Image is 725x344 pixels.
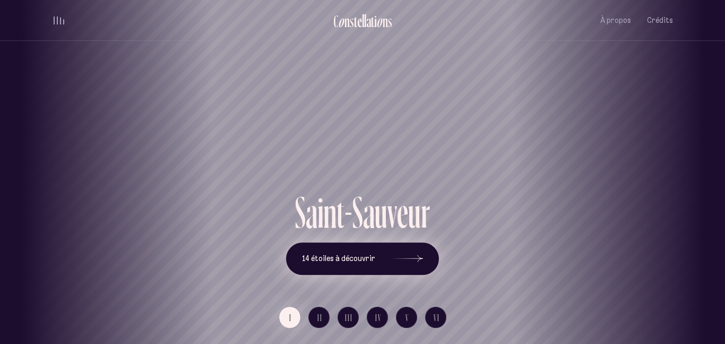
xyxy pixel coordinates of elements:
[354,12,357,30] div: t
[647,8,673,33] button: Crédits
[425,307,446,328] button: VI
[388,12,392,30] div: s
[364,12,366,30] div: l
[338,307,359,328] button: III
[336,190,344,234] div: t
[647,16,673,25] span: Crédits
[295,190,306,234] div: S
[363,190,375,234] div: a
[367,307,388,328] button: IV
[345,313,353,322] span: III
[371,12,374,30] div: t
[344,12,350,30] div: n
[366,12,371,30] div: a
[317,190,323,234] div: i
[317,313,323,322] span: II
[289,313,292,322] span: I
[323,190,336,234] div: n
[306,190,317,234] div: a
[383,12,388,30] div: n
[396,307,417,328] button: V
[375,313,382,322] span: IV
[279,307,300,328] button: I
[357,12,362,30] div: e
[376,12,383,30] div: o
[600,8,631,33] button: À propos
[375,190,387,234] div: u
[362,12,364,30] div: l
[421,190,430,234] div: r
[434,313,440,322] span: VI
[350,12,354,30] div: s
[600,16,631,25] span: À propos
[344,190,352,234] div: -
[352,190,363,234] div: S
[405,313,409,322] span: V
[387,190,397,234] div: v
[302,254,375,263] span: 14 étoiles à découvrir
[374,12,377,30] div: i
[408,190,421,234] div: u
[308,307,330,328] button: II
[286,242,439,275] button: 14 étoiles à découvrir
[333,12,338,30] div: C
[52,15,66,26] button: volume audio
[397,190,408,234] div: e
[338,12,344,30] div: o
